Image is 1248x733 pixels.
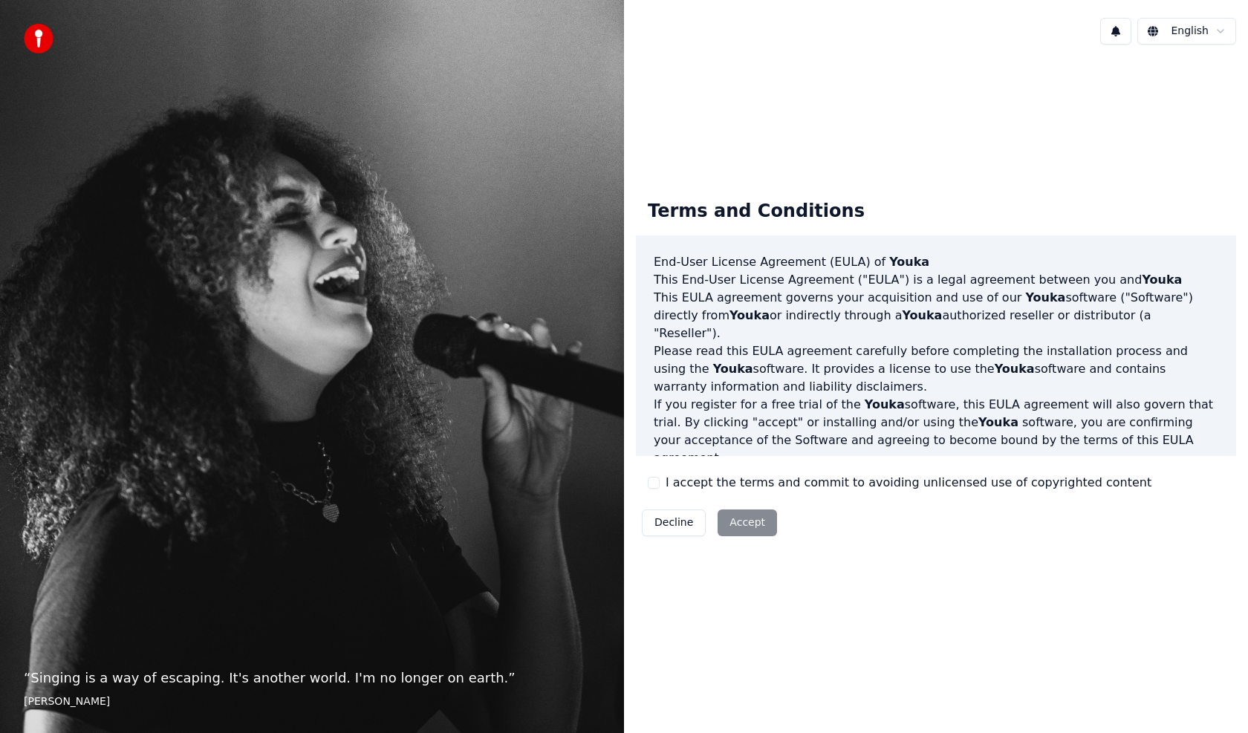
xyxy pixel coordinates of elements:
span: Youka [889,255,929,269]
p: This EULA agreement governs your acquisition and use of our software ("Software") directly from o... [654,289,1218,342]
span: Youka [978,415,1018,429]
span: Youka [902,308,942,322]
button: Decline [642,509,706,536]
span: Youka [995,362,1035,376]
img: youka [24,24,53,53]
span: Youka [865,397,905,411]
span: Youka [1025,290,1065,304]
span: Youka [713,362,753,376]
div: Terms and Conditions [636,188,877,235]
span: Youka [1142,273,1182,287]
footer: [PERSON_NAME] [24,694,600,709]
p: This End-User License Agreement ("EULA") is a legal agreement between you and [654,271,1218,289]
h3: End-User License Agreement (EULA) of [654,253,1218,271]
p: If you register for a free trial of the software, this EULA agreement will also govern that trial... [654,396,1218,467]
p: Please read this EULA agreement carefully before completing the installation process and using th... [654,342,1218,396]
p: “ Singing is a way of escaping. It's another world. I'm no longer on earth. ” [24,668,600,688]
span: Youka [729,308,770,322]
label: I accept the terms and commit to avoiding unlicensed use of copyrighted content [666,474,1151,492]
